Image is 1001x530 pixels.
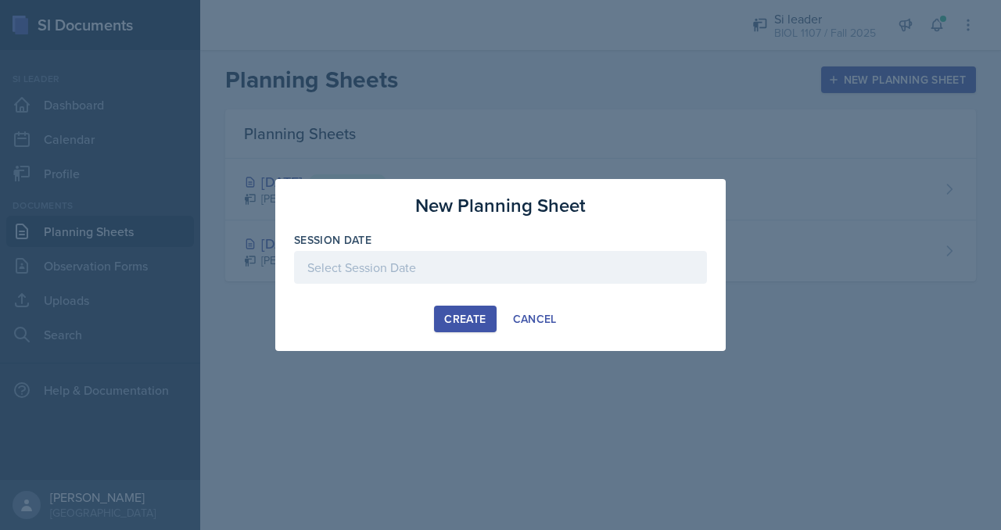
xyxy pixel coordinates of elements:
[434,306,496,332] button: Create
[513,313,557,325] div: Cancel
[415,192,586,220] h3: New Planning Sheet
[444,313,486,325] div: Create
[294,232,371,248] label: Session Date
[503,306,567,332] button: Cancel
